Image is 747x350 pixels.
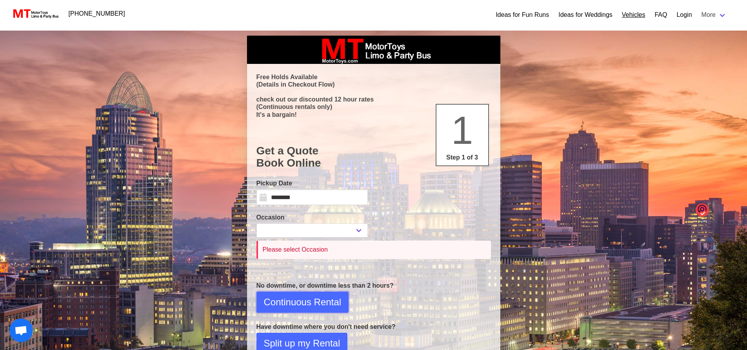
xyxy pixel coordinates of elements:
[256,111,491,118] p: It's a bargain!
[264,295,341,309] span: Continuous Rental
[496,10,549,20] a: Ideas for Fun Runs
[256,213,368,222] label: Occasion
[64,6,130,22] a: [PHONE_NUMBER]
[654,10,667,20] a: FAQ
[256,96,491,103] p: check out our discounted 12 hour rates
[696,203,709,217] img: o1IwAAAABJRU5ErkJggg==
[256,179,368,188] label: Pickup Date
[440,153,485,162] p: Step 1 of 3
[256,73,491,81] p: Free Holds Available
[256,281,491,290] p: No downtime, or downtime less than 2 hours?
[558,10,613,20] a: Ideas for Weddings
[697,7,731,23] a: More
[256,103,491,111] p: (Continuous rentals only)
[256,81,491,88] p: (Details in Checkout Flow)
[622,10,645,20] a: Vehicles
[256,292,349,313] button: Continuous Rental
[256,322,491,332] p: Have downtime where you don't need service?
[451,108,473,152] span: 1
[263,245,486,254] div: Please select Occasion
[256,145,491,169] h1: Get a Quote Book Online
[315,36,433,64] img: box_logo_brand.jpeg
[676,10,692,20] a: Login
[11,8,59,19] img: MotorToys Logo
[9,319,33,342] a: Open chat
